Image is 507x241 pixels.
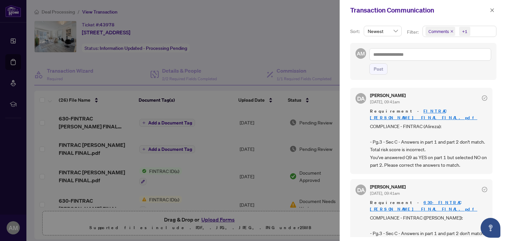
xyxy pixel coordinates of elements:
button: Open asap [481,218,500,238]
span: AM [357,50,365,57]
p: Sort: [350,28,361,35]
span: [DATE], 09:41am [370,99,400,104]
span: Comments [425,27,455,36]
span: COMPLIANCE - FINTRAC (Alireza): - Pg.3 - Sec C - Answers in part 1 and part 2 don't match. Total ... [370,122,487,169]
div: Transaction Communication [350,5,488,15]
div: +1 [462,28,467,35]
span: Newest [368,26,398,36]
span: check-circle [482,187,487,192]
span: close [450,30,454,33]
span: close [490,8,494,13]
span: [DATE], 09:41am [370,191,400,196]
span: check-circle [482,95,487,101]
button: Post [369,63,388,75]
p: Filter: [407,28,420,36]
span: Requirement - [370,108,487,121]
h5: [PERSON_NAME] [370,185,406,189]
span: DA [357,186,365,194]
span: Requirement - [370,199,487,213]
span: DA [357,94,365,103]
h5: [PERSON_NAME] [370,93,406,98]
a: FINTRAC [PERSON_NAME] FINAL FINAL.pdf [370,108,477,120]
a: 630-FINTRAC [PERSON_NAME] FINAL FINAL.pdf [370,200,477,212]
span: Comments [428,28,449,35]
